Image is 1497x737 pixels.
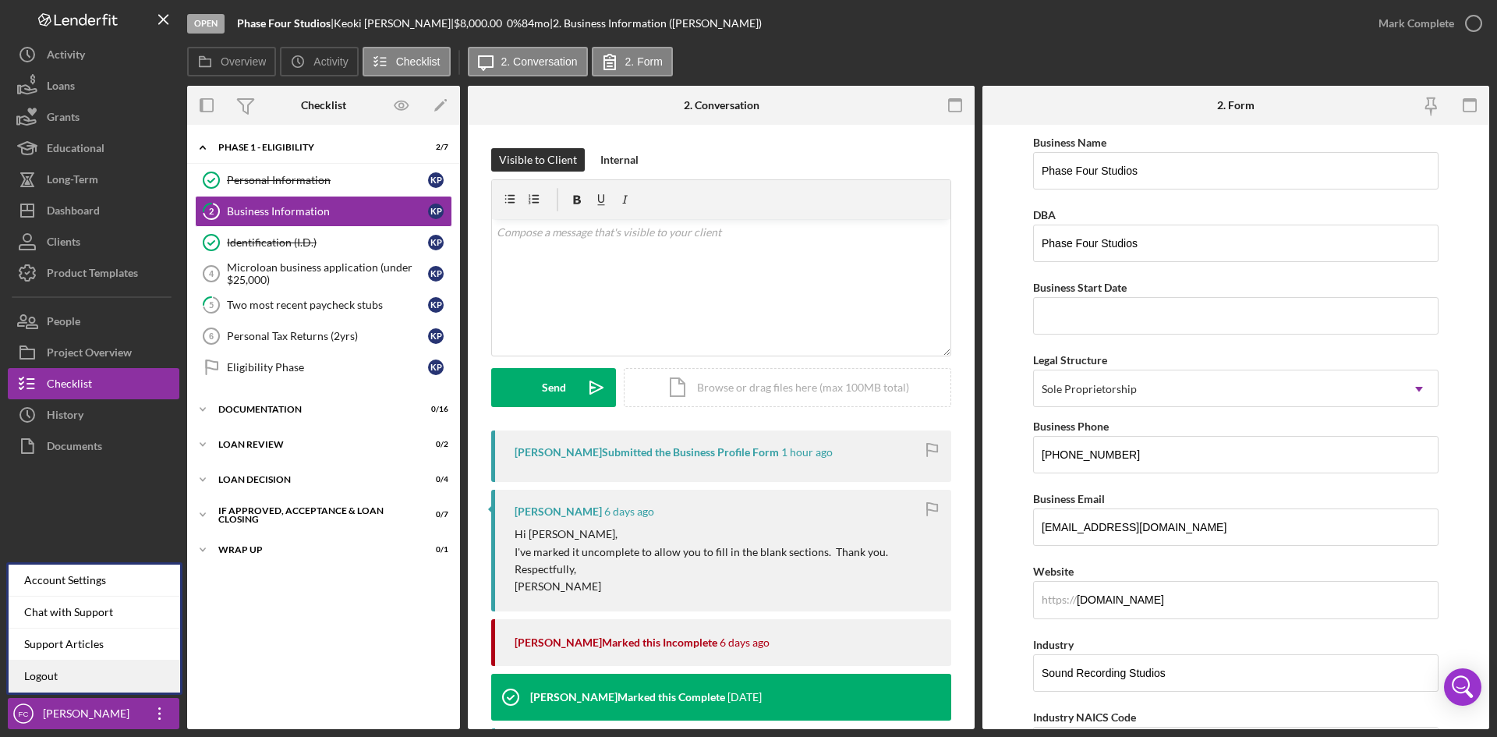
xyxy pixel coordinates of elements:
[1033,638,1074,651] label: Industry
[209,331,214,341] tspan: 6
[195,165,452,196] a: Personal InformationKP
[420,440,448,449] div: 0 / 2
[8,431,179,462] button: Documents
[47,257,138,292] div: Product Templates
[542,368,566,407] div: Send
[1042,383,1137,395] div: Sole Proprietorship
[8,337,179,368] button: Project Overview
[8,70,179,101] button: Loans
[301,99,346,112] div: Checklist
[227,299,428,311] div: Two most recent paycheck stubs
[8,101,179,133] a: Grants
[1033,136,1106,149] label: Business Name
[334,17,454,30] div: Keoki [PERSON_NAME] |
[1363,8,1489,39] button: Mark Complete
[420,405,448,414] div: 0 / 16
[209,206,214,216] tspan: 2
[227,261,428,286] div: Microloan business application (under $25,000)
[522,17,550,30] div: 84 mo
[363,47,451,76] button: Checklist
[218,143,409,152] div: Phase 1 - Eligibility
[47,226,80,261] div: Clients
[515,561,888,578] p: Respectfully,
[515,526,888,543] p: Hi [PERSON_NAME],
[8,226,179,257] button: Clients
[1217,99,1255,112] div: 2. Form
[237,17,334,30] div: |
[227,236,428,249] div: Identification (I.D.)
[47,70,75,105] div: Loans
[1444,668,1481,706] div: Open Intercom Messenger
[237,16,331,30] b: Phase Four Studios
[47,195,100,230] div: Dashboard
[1033,420,1109,433] label: Business Phone
[218,440,409,449] div: Loan Review
[468,47,588,76] button: 2. Conversation
[420,475,448,484] div: 0 / 4
[47,337,132,372] div: Project Overview
[625,55,663,68] label: 2. Form
[47,164,98,199] div: Long-Term
[195,289,452,321] a: 5Two most recent paycheck stubsKP
[515,505,602,518] div: [PERSON_NAME]
[1033,565,1074,578] label: Website
[8,306,179,337] button: People
[1033,281,1127,294] label: Business Start Date
[8,164,179,195] button: Long-Term
[8,368,179,399] button: Checklist
[227,174,428,186] div: Personal Information
[592,47,673,76] button: 2. Form
[428,235,444,250] div: K P
[187,47,276,76] button: Overview
[600,148,639,172] div: Internal
[8,257,179,289] button: Product Templates
[47,306,80,341] div: People
[428,172,444,188] div: K P
[420,545,448,555] div: 0 / 1
[515,544,888,561] p: I've marked it uncomplete to allow you to fill in the blank sections. Thank you.
[507,17,522,30] div: 0 %
[209,299,214,310] tspan: 5
[195,352,452,383] a: Eligibility PhaseKP
[604,505,654,518] time: 2025-08-16 02:20
[39,698,140,733] div: [PERSON_NAME]
[781,446,833,459] time: 2025-08-22 02:35
[515,446,779,459] div: [PERSON_NAME] Submitted the Business Profile Form
[195,196,452,227] a: 2Business InformationKP
[515,578,888,595] p: [PERSON_NAME]
[227,361,428,374] div: Eligibility Phase
[428,328,444,344] div: K P
[47,368,92,403] div: Checklist
[1033,492,1105,505] label: Business Email
[428,204,444,219] div: K P
[1033,208,1056,221] label: DBA
[428,297,444,313] div: K P
[19,710,29,718] text: FC
[8,399,179,431] button: History
[313,55,348,68] label: Activity
[491,368,616,407] button: Send
[491,148,585,172] button: Visible to Client
[550,17,762,30] div: | 2. Business Information ([PERSON_NAME])
[420,143,448,152] div: 2 / 7
[227,205,428,218] div: Business Information
[195,227,452,258] a: Identification (I.D.)KP
[8,195,179,226] button: Dashboard
[420,510,448,519] div: 0 / 7
[515,636,717,649] div: [PERSON_NAME] Marked this Incomplete
[47,431,102,466] div: Documents
[593,148,646,172] button: Internal
[227,330,428,342] div: Personal Tax Returns (2yrs)
[218,506,409,524] div: If approved, acceptance & loan closing
[720,636,770,649] time: 2025-08-16 02:19
[9,565,180,597] div: Account Settings
[221,55,266,68] label: Overview
[8,133,179,164] a: Educational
